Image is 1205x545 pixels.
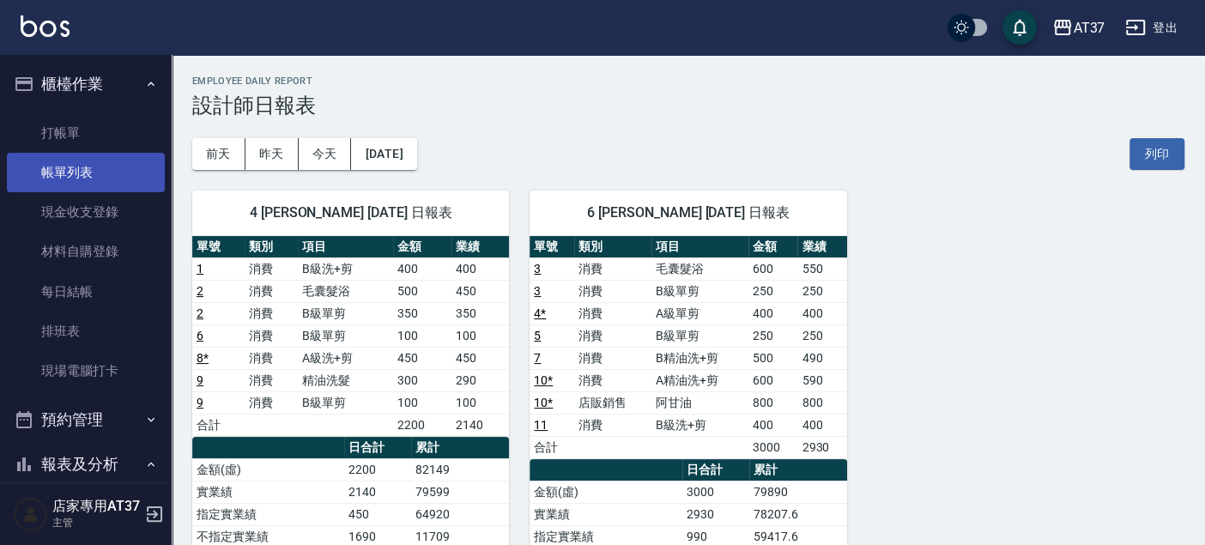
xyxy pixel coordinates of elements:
h3: 設計師日報表 [192,94,1184,118]
td: 消費 [574,324,651,347]
td: 250 [748,324,797,347]
td: A精油洗+剪 [651,369,748,391]
th: 日合計 [344,437,411,459]
button: [DATE] [351,138,416,170]
a: 2 [197,284,203,298]
td: 消費 [245,391,297,414]
td: B級單剪 [298,324,393,347]
div: AT37 [1073,17,1105,39]
td: 指定實業績 [192,503,344,525]
td: 400 [748,414,797,436]
td: 64920 [411,503,509,525]
img: Logo [21,15,70,37]
td: 250 [797,280,846,302]
td: 2200 [393,414,451,436]
td: 350 [393,302,451,324]
td: 400 [797,414,846,436]
button: 前天 [192,138,245,170]
button: 櫃檯作業 [7,62,165,106]
a: 打帳單 [7,113,165,153]
th: 日合計 [682,459,749,481]
td: 2930 [797,436,846,458]
th: 類別 [245,236,297,258]
td: 800 [797,391,846,414]
button: 今天 [299,138,352,170]
td: 消費 [574,347,651,369]
td: 合計 [530,436,574,458]
td: 3000 [682,481,749,503]
table: a dense table [192,236,509,437]
button: 登出 [1118,12,1184,44]
p: 主管 [52,515,140,530]
th: 累計 [411,437,509,459]
td: 100 [451,324,510,347]
th: 業績 [451,236,510,258]
td: 3000 [748,436,797,458]
td: 590 [797,369,846,391]
table: a dense table [530,236,846,459]
td: B精油洗+剪 [651,347,748,369]
th: 累計 [749,459,847,481]
a: 9 [197,373,203,387]
td: 600 [748,257,797,280]
td: 800 [748,391,797,414]
span: 4 [PERSON_NAME] [DATE] 日報表 [213,204,488,221]
td: 消費 [574,369,651,391]
td: 阿甘油 [651,391,748,414]
th: 金額 [393,236,451,258]
td: 消費 [245,347,297,369]
h5: 店家專用AT37 [52,498,140,515]
td: 消費 [574,414,651,436]
td: 消費 [574,302,651,324]
td: 精油洗髮 [298,369,393,391]
td: 100 [393,391,451,414]
a: 11 [534,418,548,432]
td: A級洗+剪 [298,347,393,369]
td: 550 [797,257,846,280]
td: B級單剪 [298,302,393,324]
td: 實業績 [192,481,344,503]
img: Person [14,497,48,531]
td: 78207.6 [749,503,847,525]
td: 450 [451,347,510,369]
td: 100 [451,391,510,414]
span: 6 [PERSON_NAME] [DATE] 日報表 [550,204,826,221]
td: 實業績 [530,503,681,525]
th: 單號 [192,236,245,258]
a: 排班表 [7,312,165,351]
th: 業績 [797,236,846,258]
a: 現金收支登錄 [7,192,165,232]
a: 帳單列表 [7,153,165,192]
a: 2 [197,306,203,320]
td: 500 [748,347,797,369]
th: 類別 [574,236,651,258]
td: B級單剪 [651,324,748,347]
td: 2930 [682,503,749,525]
a: 3 [534,284,541,298]
a: 6 [197,329,203,342]
th: 金額 [748,236,797,258]
td: 店販銷售 [574,391,651,414]
th: 項目 [651,236,748,258]
td: 2140 [451,414,510,436]
td: 79890 [749,481,847,503]
td: 250 [748,280,797,302]
td: 450 [393,347,451,369]
button: save [1002,10,1037,45]
td: 毛囊髮浴 [298,280,393,302]
td: 400 [797,302,846,324]
td: 2200 [344,458,411,481]
a: 3 [534,262,541,276]
button: 報表及分析 [7,442,165,487]
td: 250 [797,324,846,347]
button: 預約管理 [7,397,165,442]
h2: Employee Daily Report [192,76,1184,87]
td: 金額(虛) [530,481,681,503]
td: 2140 [344,481,411,503]
td: 合計 [192,414,245,436]
td: 毛囊髮浴 [651,257,748,280]
a: 材料自購登錄 [7,232,165,271]
button: AT37 [1045,10,1111,45]
td: 金額(虛) [192,458,344,481]
a: 每日結帳 [7,272,165,312]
